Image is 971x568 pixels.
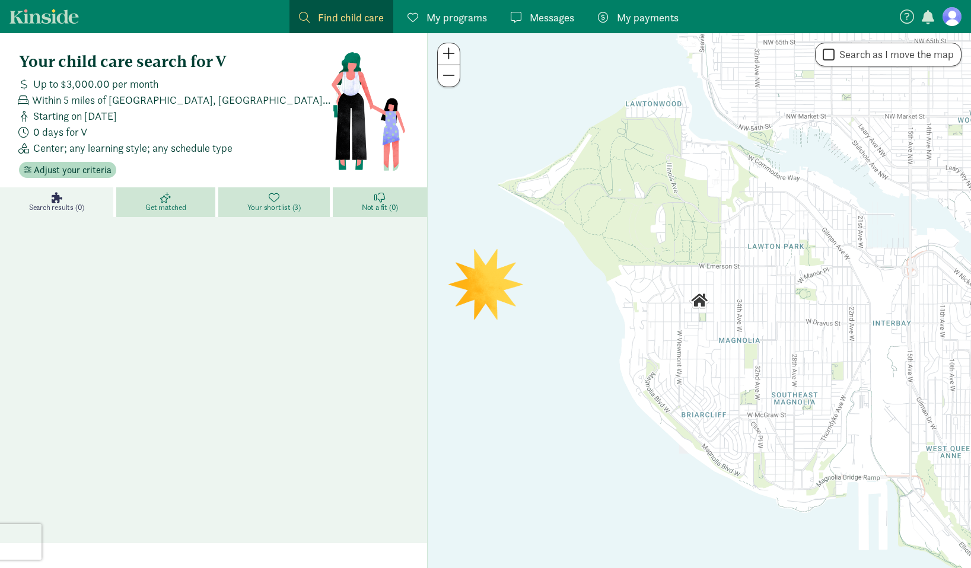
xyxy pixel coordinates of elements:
button: Adjust your criteria [19,162,116,178]
span: Messages [530,9,574,25]
span: Up to $3,000.00 per month [33,76,158,92]
span: Find child care [318,9,384,25]
a: Not a fit (0) [333,187,427,217]
a: Kinside [9,9,79,24]
h4: Your child care search for V [19,52,330,71]
span: Get matched [145,203,186,212]
span: Not a fit (0) [362,203,398,212]
span: Starting on [DATE] [33,108,117,124]
a: Get matched [116,187,218,217]
div: Click to see details [689,291,709,311]
span: Search results (0) [29,203,84,212]
a: Your shortlist (3) [218,187,333,217]
span: Within 5 miles of [GEOGRAPHIC_DATA], [GEOGRAPHIC_DATA] 98199 [32,92,330,108]
span: My programs [426,9,487,25]
label: Search as I move the map [835,47,954,62]
span: My payments [617,9,679,25]
span: Center; any learning style; any schedule type [33,140,233,156]
span: Your shortlist (3) [247,203,301,212]
span: Adjust your criteria [34,163,112,177]
span: 0 days for V [33,124,87,140]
